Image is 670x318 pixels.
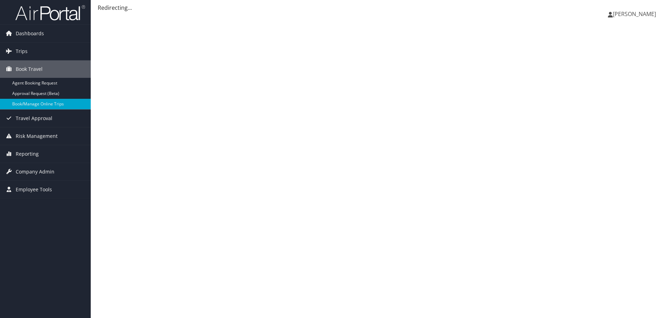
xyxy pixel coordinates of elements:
[98,3,663,12] div: Redirecting...
[15,5,85,21] img: airportal-logo.png
[16,43,28,60] span: Trips
[613,10,656,18] span: [PERSON_NAME]
[16,127,58,145] span: Risk Management
[16,110,52,127] span: Travel Approval
[608,3,663,24] a: [PERSON_NAME]
[16,145,39,163] span: Reporting
[16,181,52,198] span: Employee Tools
[16,60,43,78] span: Book Travel
[16,163,54,180] span: Company Admin
[16,25,44,42] span: Dashboards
